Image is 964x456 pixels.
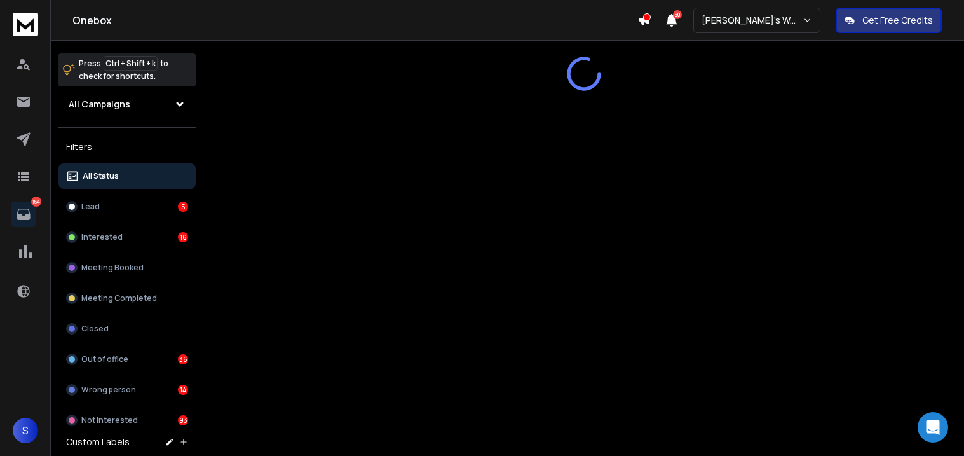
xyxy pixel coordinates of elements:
p: Lead [81,202,100,212]
button: Closed [58,316,196,342]
span: 50 [673,10,682,19]
button: Not Interested93 [58,408,196,433]
button: S [13,418,38,443]
p: Wrong person [81,385,136,395]
button: All Status [58,163,196,189]
p: Out of office [81,354,128,364]
p: Closed [81,324,109,334]
p: 164 [31,197,41,207]
button: Lead5 [58,194,196,219]
p: Meeting Completed [81,293,157,303]
p: All Status [83,171,119,181]
p: Interested [81,232,123,242]
button: Meeting Completed [58,286,196,311]
button: Meeting Booked [58,255,196,280]
span: Ctrl + Shift + k [104,56,158,71]
button: Interested16 [58,225,196,250]
button: Out of office36 [58,347,196,372]
img: logo [13,13,38,36]
div: 5 [178,202,188,212]
button: Wrong person14 [58,377,196,403]
p: Get Free Credits [862,14,933,27]
h3: Filters [58,138,196,156]
h1: Onebox [72,13,637,28]
div: Open Intercom Messenger [918,412,948,443]
div: 93 [178,415,188,425]
p: [PERSON_NAME]'s Workspace [702,14,803,27]
h3: Custom Labels [66,436,130,448]
button: All Campaigns [58,92,196,117]
p: Not Interested [81,415,138,425]
p: Press to check for shortcuts. [79,57,168,83]
p: Meeting Booked [81,263,144,273]
div: 36 [178,354,188,364]
h1: All Campaigns [69,98,130,111]
button: Get Free Credits [836,8,942,33]
a: 164 [11,202,36,227]
div: 16 [178,232,188,242]
div: 14 [178,385,188,395]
